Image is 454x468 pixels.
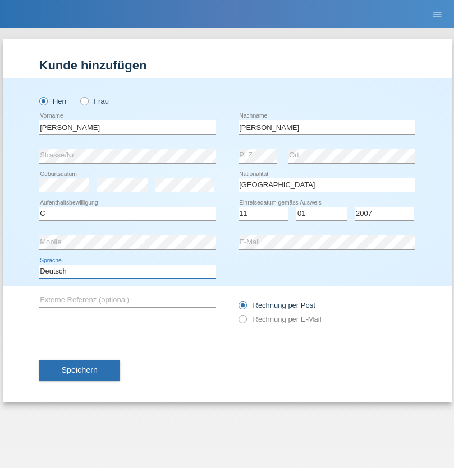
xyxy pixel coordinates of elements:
input: Rechnung per E-Mail [239,315,246,329]
button: Speichern [39,360,120,381]
input: Frau [80,97,88,104]
span: Speichern [62,365,98,374]
i: menu [432,9,443,20]
label: Herr [39,97,67,105]
label: Frau [80,97,109,105]
input: Rechnung per Post [239,301,246,315]
h1: Kunde hinzufügen [39,58,415,72]
label: Rechnung per E-Mail [239,315,322,323]
a: menu [426,11,448,17]
label: Rechnung per Post [239,301,315,309]
input: Herr [39,97,47,104]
